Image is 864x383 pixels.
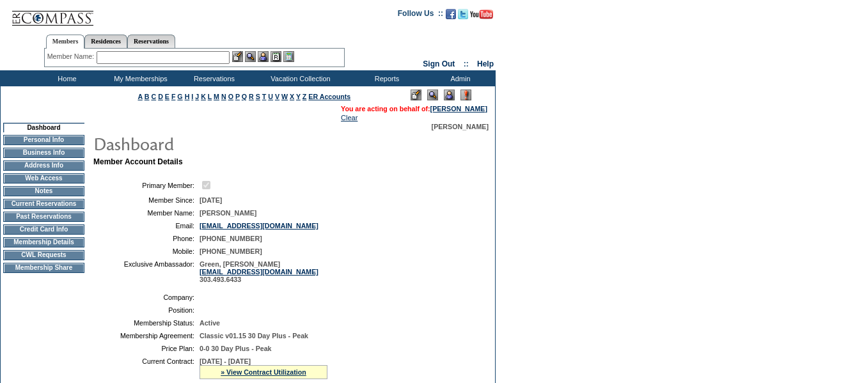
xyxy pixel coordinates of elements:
td: Admin [422,70,496,86]
td: Vacation Collection [249,70,349,86]
a: M [214,93,219,100]
a: ER Accounts [308,93,350,100]
td: My Memberships [102,70,176,86]
a: H [185,93,190,100]
td: Membership Status: [98,319,194,327]
img: pgTtlDashboard.gif [93,130,349,156]
a: P [235,93,240,100]
span: You are acting on behalf of: [341,105,487,113]
a: Y [296,93,301,100]
a: K [201,93,206,100]
img: b_calculator.gif [283,51,294,62]
td: Primary Member: [98,179,194,191]
a: B [145,93,150,100]
td: Exclusive Ambassador: [98,260,194,283]
div: Member Name: [47,51,97,62]
a: G [177,93,182,100]
td: Web Access [3,173,84,184]
td: Dashboard [3,123,84,132]
img: Impersonate [444,90,455,100]
td: Business Info [3,148,84,158]
a: Become our fan on Facebook [446,13,456,20]
img: Log Concern/Member Elevation [460,90,471,100]
a: O [228,93,233,100]
span: [PERSON_NAME] [432,123,489,130]
a: S [256,93,260,100]
td: Follow Us :: [398,8,443,23]
a: Q [242,93,247,100]
a: V [275,93,279,100]
span: [DATE] - [DATE] [200,357,251,365]
td: Membership Details [3,237,84,247]
td: Price Plan: [98,345,194,352]
td: CWL Requests [3,250,84,260]
img: Follow us on Twitter [458,9,468,19]
img: Subscribe to our YouTube Channel [470,10,493,19]
img: b_edit.gif [232,51,243,62]
td: Mobile: [98,247,194,255]
a: Members [46,35,85,49]
td: Address Info [3,160,84,171]
span: Active [200,319,220,327]
a: Reservations [127,35,175,48]
img: View Mode [427,90,438,100]
img: Impersonate [258,51,269,62]
a: W [281,93,288,100]
a: A [138,93,143,100]
a: L [208,93,212,100]
span: Green, [PERSON_NAME] 303.493.6433 [200,260,318,283]
td: Current Contract: [98,357,194,379]
a: E [165,93,169,100]
td: Past Reservations [3,212,84,222]
td: Email: [98,222,194,230]
b: Member Account Details [93,157,183,166]
img: Reservations [271,51,281,62]
td: Membership Share [3,263,84,273]
a: [PERSON_NAME] [430,105,487,113]
span: [PHONE_NUMBER] [200,247,262,255]
span: 0-0 30 Day Plus - Peak [200,345,272,352]
span: :: [464,59,469,68]
img: Edit Mode [411,90,421,100]
a: J [195,93,199,100]
span: [PHONE_NUMBER] [200,235,262,242]
img: View [245,51,256,62]
a: T [262,93,267,100]
a: N [221,93,226,100]
a: F [171,93,176,100]
a: [EMAIL_ADDRESS][DOMAIN_NAME] [200,268,318,276]
td: Membership Agreement: [98,332,194,340]
span: [DATE] [200,196,222,204]
a: D [158,93,163,100]
td: Personal Info [3,135,84,145]
a: » View Contract Utilization [221,368,306,376]
a: I [191,93,193,100]
td: Home [29,70,102,86]
td: Company: [98,293,194,301]
a: Residences [84,35,127,48]
td: Credit Card Info [3,224,84,235]
a: Clear [341,114,357,121]
td: Notes [3,186,84,196]
a: Follow us on Twitter [458,13,468,20]
td: Position: [98,306,194,314]
a: X [290,93,294,100]
a: C [151,93,156,100]
a: Sign Out [423,59,455,68]
a: [EMAIL_ADDRESS][DOMAIN_NAME] [200,222,318,230]
td: Member Since: [98,196,194,204]
a: Z [302,93,307,100]
a: U [268,93,273,100]
td: Reports [349,70,422,86]
td: Member Name: [98,209,194,217]
td: Phone: [98,235,194,242]
td: Current Reservations [3,199,84,209]
span: [PERSON_NAME] [200,209,256,217]
span: Classic v01.15 30 Day Plus - Peak [200,332,308,340]
a: Help [477,59,494,68]
a: Subscribe to our YouTube Channel [470,13,493,20]
img: Become our fan on Facebook [446,9,456,19]
a: R [249,93,254,100]
td: Reservations [176,70,249,86]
